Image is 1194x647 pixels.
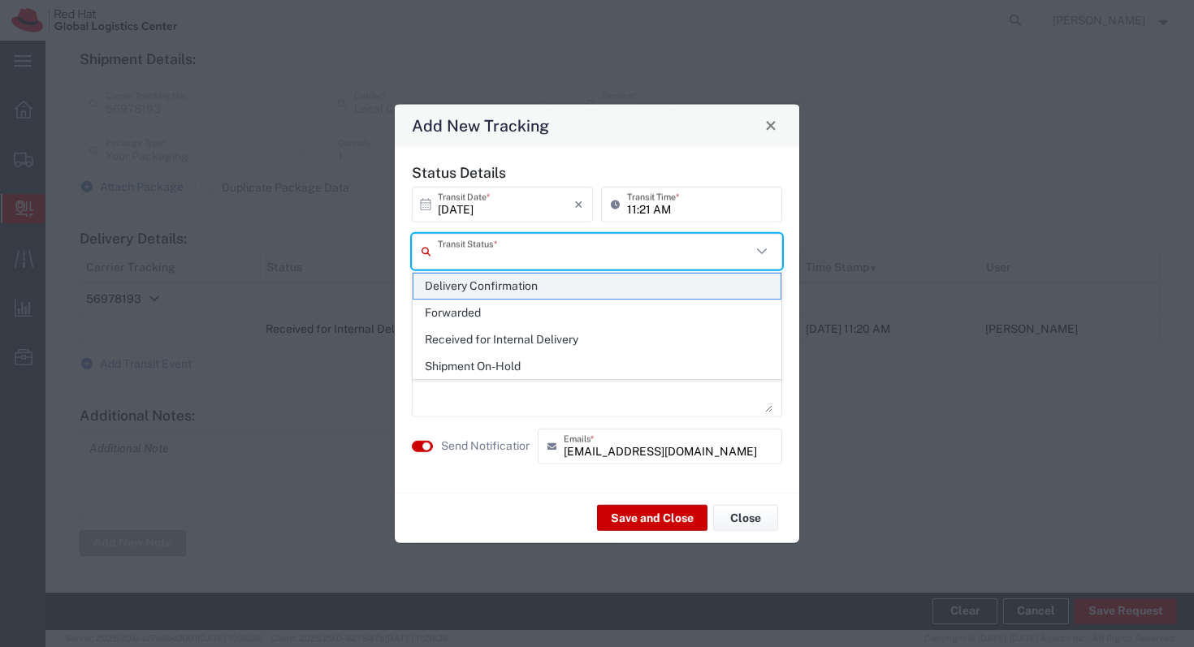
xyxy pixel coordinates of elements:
[441,438,532,455] label: Send Notification
[413,327,781,352] span: Received for Internal Delivery
[413,274,781,299] span: Delivery Confirmation
[441,438,530,455] agx-label: Send Notification
[413,354,781,379] span: Shipment On-Hold
[574,191,583,217] i: ×
[412,114,549,137] h4: Add New Tracking
[713,505,778,531] button: Close
[597,505,707,531] button: Save and Close
[412,163,782,180] h5: Status Details
[759,114,782,136] button: Close
[413,300,781,326] span: Forwarded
